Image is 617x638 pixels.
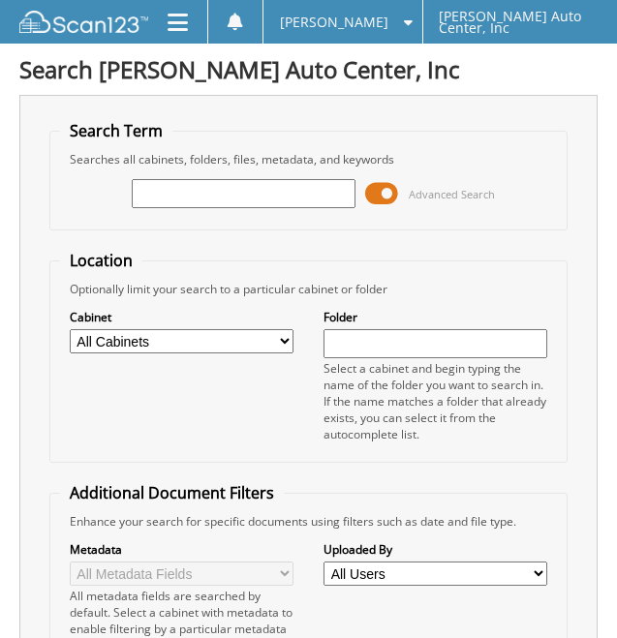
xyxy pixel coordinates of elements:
div: Select a cabinet and begin typing the name of the folder you want to search in. If the name match... [324,360,547,442]
img: scan123-logo-white.svg [19,11,148,34]
legend: Additional Document Filters [60,482,284,503]
div: Searches all cabinets, folders, files, metadata, and keywords [60,151,557,167]
span: Advanced Search [409,187,495,201]
label: Folder [324,309,547,325]
legend: Location [60,250,142,271]
label: Metadata [70,541,293,558]
div: Enhance your search for specific documents using filters such as date and file type. [60,513,557,530]
span: [PERSON_NAME] Auto Center, Inc [439,11,601,34]
legend: Search Term [60,120,172,141]
div: Optionally limit your search to a particular cabinet or folder [60,281,557,297]
label: Cabinet [70,309,293,325]
span: [PERSON_NAME] [280,16,388,28]
label: Uploaded By [324,541,547,558]
h1: Search [PERSON_NAME] Auto Center, Inc [19,53,598,85]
